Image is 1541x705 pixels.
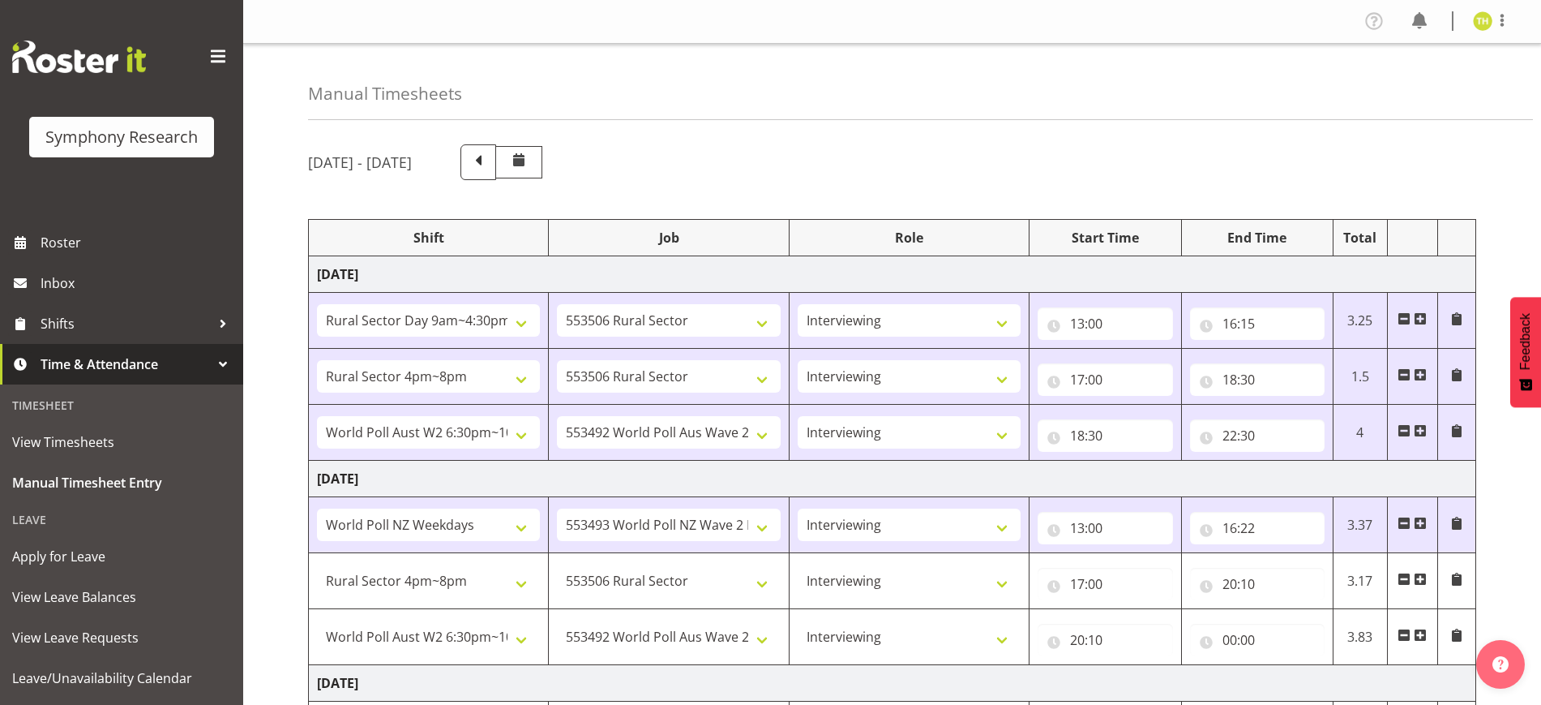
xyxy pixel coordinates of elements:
input: Click to select... [1038,307,1172,340]
td: 3.37 [1333,497,1387,553]
td: 4 [1333,405,1387,461]
button: Feedback - Show survey [1510,297,1541,407]
span: Apply for Leave [12,544,231,569]
td: [DATE] [309,665,1476,702]
span: View Leave Balances [12,585,231,609]
div: Role [798,228,1021,247]
div: Symphony Research [45,125,198,149]
span: Shifts [41,312,211,336]
input: Click to select... [1190,307,1325,340]
span: Inbox [41,271,235,295]
h5: [DATE] - [DATE] [308,153,412,171]
span: Manual Timesheet Entry [12,471,231,495]
span: Time & Attendance [41,352,211,376]
input: Click to select... [1038,363,1172,396]
span: Roster [41,230,235,255]
div: Shift [317,228,540,247]
input: Click to select... [1038,512,1172,544]
span: Leave/Unavailability Calendar [12,666,231,690]
input: Click to select... [1038,624,1172,656]
input: Click to select... [1190,363,1325,396]
div: Leave [4,503,239,536]
input: Click to select... [1190,568,1325,600]
div: Total [1342,228,1379,247]
a: View Leave Balances [4,577,239,617]
td: 3.83 [1333,609,1387,665]
input: Click to select... [1190,624,1325,656]
a: View Timesheets [4,422,239,462]
td: [DATE] [309,461,1476,497]
input: Click to select... [1038,568,1172,600]
input: Click to select... [1190,419,1325,452]
div: Start Time [1038,228,1172,247]
div: End Time [1190,228,1325,247]
a: View Leave Requests [4,617,239,658]
img: tristan-healley11868.jpg [1473,11,1492,31]
input: Click to select... [1190,512,1325,544]
div: Timesheet [4,389,239,422]
td: 3.25 [1333,293,1387,349]
span: Feedback [1518,313,1533,370]
h4: Manual Timesheets [308,84,462,103]
span: View Timesheets [12,430,231,454]
a: Leave/Unavailability Calendar [4,658,239,699]
td: 3.17 [1333,553,1387,609]
td: [DATE] [309,256,1476,293]
div: Job [557,228,780,247]
a: Manual Timesheet Entry [4,462,239,503]
td: 1.5 [1333,349,1387,405]
span: View Leave Requests [12,625,231,650]
img: Rosterit website logo [12,41,146,73]
input: Click to select... [1038,419,1172,452]
img: help-xxl-2.png [1492,656,1509,673]
a: Apply for Leave [4,536,239,577]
